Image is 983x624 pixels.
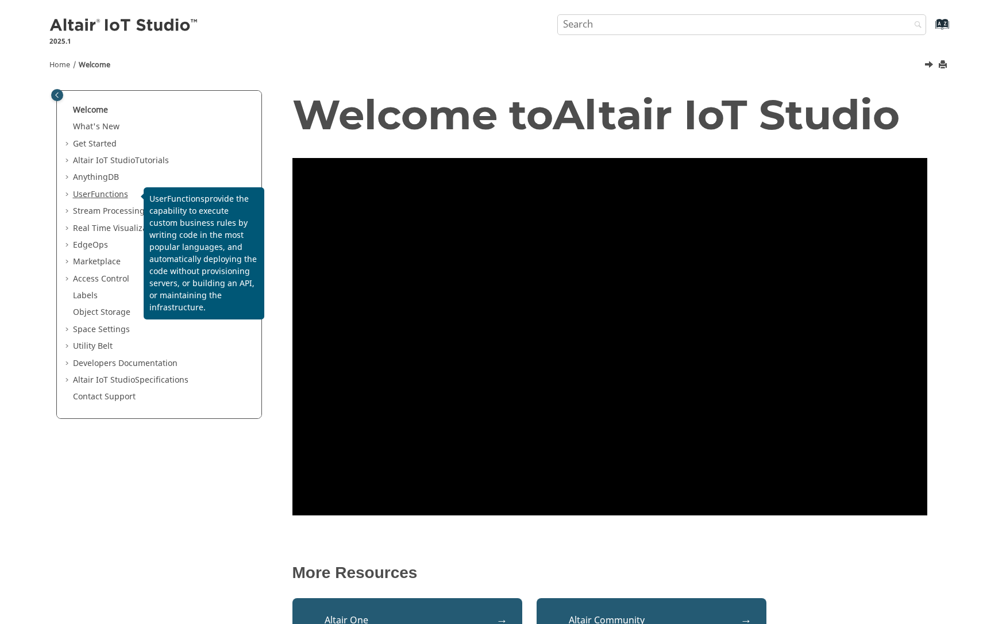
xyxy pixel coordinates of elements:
[73,171,119,183] a: AnythingDB
[49,36,200,47] p: 2025.1
[32,49,951,76] nav: Tools
[64,172,73,183] span: Expand AnythingDB
[899,14,931,37] button: Search
[64,206,73,217] span: Expand Stream Processing
[73,239,108,251] a: EdgeOps
[73,121,119,133] a: What's New
[64,358,73,369] span: Expand Developers Documentation
[64,341,73,352] span: Expand Utility Belt
[73,306,130,318] a: Object Storage
[167,193,205,205] span: Functions
[79,60,110,70] a: Welcome
[557,14,926,35] input: Search query
[73,374,135,386] span: Altair IoT Studio
[916,24,942,36] a: Go to index terms page
[73,104,108,116] a: Welcome
[73,290,98,302] a: Labels
[73,155,135,167] span: Altair IoT Studio
[64,105,255,403] ul: Table of Contents
[939,57,949,73] button: Print this page
[91,188,128,201] span: Functions
[64,324,73,336] span: Expand Space Settings
[73,256,121,268] a: Marketplace
[64,256,73,268] span: Expand Marketplace
[926,59,935,73] a: Next topic: What's New
[73,155,169,167] a: Altair IoT StudioTutorials
[64,223,73,234] span: Expand Real Time Visualization
[292,92,927,137] h1: Welcome to
[73,357,178,369] a: Developers Documentation
[553,89,900,140] span: Altair IoT Studio
[73,188,128,201] a: UserFunctions
[73,374,188,386] a: Altair IoT StudioSpecifications
[64,274,73,285] span: Expand Access Control
[49,17,200,35] img: Altair IoT Studio
[73,340,113,352] a: Utility Belt
[73,205,145,217] a: Stream Processing
[64,189,73,201] span: Expand UserFunctions
[64,155,73,167] span: Expand Altair IoT StudioTutorials
[64,240,73,251] span: Expand EdgeOps
[292,564,927,582] p: More Resources
[51,89,63,101] button: Toggle publishing table of content
[149,193,259,314] p: User provide the capability to execute custom business rules by writing code in the most popular ...
[49,60,70,70] a: Home
[64,138,73,150] span: Expand Get Started
[73,222,162,234] a: Real Time Visualization
[73,273,129,285] a: Access Control
[64,375,73,386] span: Expand Altair IoT StudioSpecifications
[73,138,117,150] a: Get Started
[73,391,136,403] a: Contact Support
[73,323,130,336] a: Space Settings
